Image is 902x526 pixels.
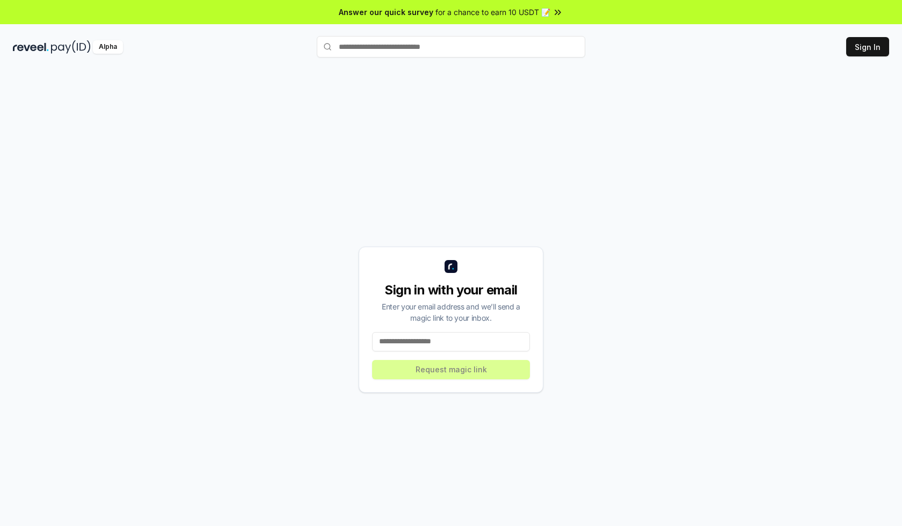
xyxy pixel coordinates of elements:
[372,301,530,323] div: Enter your email address and we’ll send a magic link to your inbox.
[93,40,123,54] div: Alpha
[339,6,433,18] span: Answer our quick survey
[51,40,91,54] img: pay_id
[372,282,530,299] div: Sign in with your email
[13,40,49,54] img: reveel_dark
[846,37,889,56] button: Sign In
[445,260,457,273] img: logo_small
[435,6,550,18] span: for a chance to earn 10 USDT 📝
